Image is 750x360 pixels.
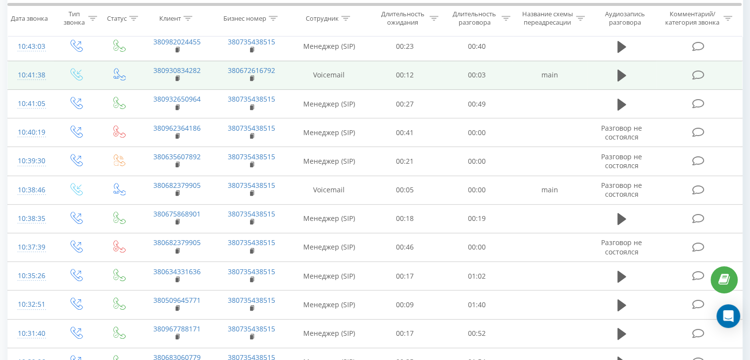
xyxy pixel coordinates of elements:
td: 00:49 [441,90,512,118]
div: 10:31:40 [18,324,44,343]
td: Менеджер (SIP) [289,233,369,261]
td: 00:00 [441,233,512,261]
td: 00:27 [369,90,441,118]
td: 00:12 [369,61,441,89]
td: 00:41 [369,118,441,147]
div: 10:39:30 [18,151,44,171]
div: Бизнес номер [223,14,266,23]
a: 380735438515 [228,324,275,333]
td: 00:18 [369,204,441,233]
span: Разговор не состоялся [601,152,642,170]
a: 380735438515 [228,238,275,247]
a: 380735438515 [228,180,275,190]
td: 00:05 [369,176,441,204]
td: 00:19 [441,204,512,233]
a: 380682379905 [153,238,201,247]
td: 00:00 [441,118,512,147]
td: Менеджер (SIP) [289,319,369,348]
div: 10:41:38 [18,66,44,85]
div: Open Intercom Messenger [716,304,740,328]
a: 380735438515 [228,37,275,46]
td: main [512,61,587,89]
div: 10:41:05 [18,94,44,113]
a: 380735438515 [228,295,275,305]
div: 10:35:26 [18,266,44,286]
div: Название схемы переадресации [522,10,573,27]
div: 10:38:35 [18,209,44,228]
div: 10:43:03 [18,37,44,56]
a: 380735438515 [228,209,275,218]
td: 00:21 [369,147,441,176]
a: 380635607892 [153,152,201,161]
span: Разговор не состоялся [601,180,642,199]
td: 01:02 [441,262,512,290]
td: Менеджер (SIP) [289,147,369,176]
a: 380962364186 [153,123,201,133]
td: 00:40 [441,32,512,61]
td: Менеджер (SIP) [289,204,369,233]
a: 380735438515 [228,152,275,161]
a: 380682379905 [153,180,201,190]
td: Менеджер (SIP) [289,32,369,61]
td: main [512,176,587,204]
a: 380932650964 [153,94,201,104]
div: Тип звонка [62,10,85,27]
a: 380675868901 [153,209,201,218]
div: Длительность ожидания [378,10,428,27]
td: 00:03 [441,61,512,89]
td: 00:17 [369,262,441,290]
td: Менеджер (SIP) [289,290,369,319]
a: 380930834282 [153,66,201,75]
div: 10:38:46 [18,180,44,200]
a: 380735438515 [228,94,275,104]
td: 00:00 [441,176,512,204]
td: Voicemail [289,176,369,204]
div: Длительность разговора [450,10,499,27]
td: 00:00 [441,147,512,176]
td: Менеджер (SIP) [289,262,369,290]
a: 380672616792 [228,66,275,75]
div: Комментарий/категория звонка [663,10,721,27]
td: 00:52 [441,319,512,348]
div: 10:40:19 [18,123,44,142]
a: 380967788171 [153,324,201,333]
a: 380634331636 [153,267,201,276]
td: Менеджер (SIP) [289,90,369,118]
div: Сотрудник [306,14,339,23]
td: 01:40 [441,290,512,319]
span: Разговор не состоялся [601,123,642,142]
td: 00:46 [369,233,441,261]
div: Дата звонка [11,14,48,23]
td: 00:17 [369,319,441,348]
div: Клиент [159,14,181,23]
a: 380735438515 [228,123,275,133]
td: Менеджер (SIP) [289,118,369,147]
div: Статус [107,14,127,23]
a: 380735438515 [228,267,275,276]
a: 380982024455 [153,37,201,46]
td: 00:09 [369,290,441,319]
a: 380509645771 [153,295,201,305]
div: 10:32:51 [18,295,44,314]
div: 10:37:39 [18,238,44,257]
span: Разговор не состоялся [601,238,642,256]
div: Аудиозапись разговора [596,10,654,27]
td: Voicemail [289,61,369,89]
td: 00:23 [369,32,441,61]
